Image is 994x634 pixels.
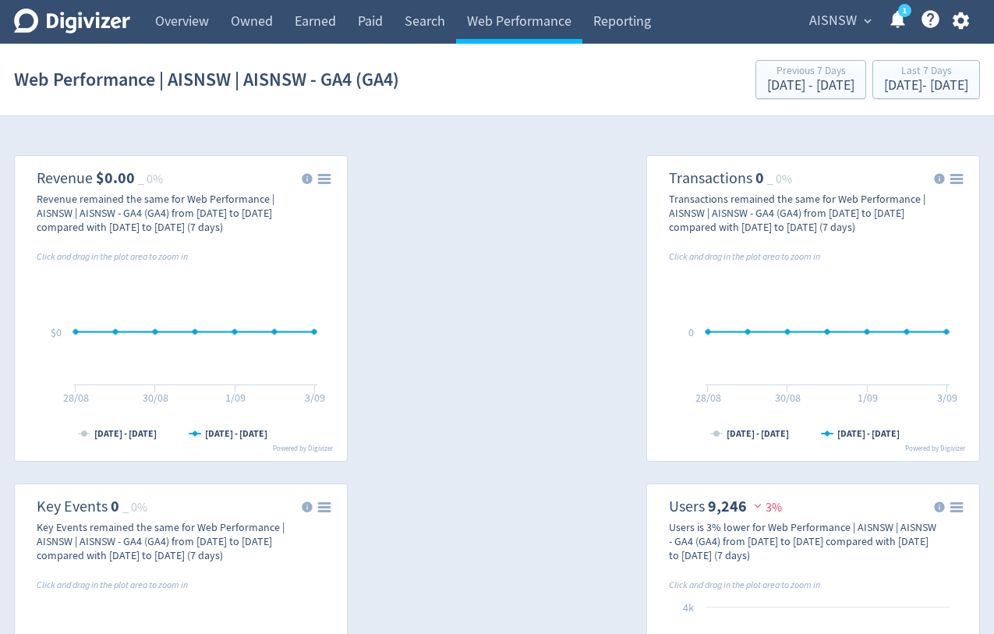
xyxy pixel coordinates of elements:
h1: Web Performance | AISNSW | AISNSW - GA4 (GA4) [14,55,399,104]
strong: 9,246 [708,496,747,517]
dt: Transactions [669,168,752,188]
span: expand_more [861,14,875,28]
div: Key Events remained the same for Web Performance | AISNSW | AISNSW - GA4 (GA4) from [DATE] to [DA... [37,520,306,562]
dt: Users [669,497,705,516]
svg: Transactions 0 _ 0% [653,162,973,455]
svg: Revenue $0.00 _ 0% [21,162,341,455]
strong: $0.00 [96,168,135,189]
text: 0 [688,325,694,339]
a: 1 [898,4,911,17]
div: Previous 7 Days [767,66,854,79]
i: Click and drag in the plot area to zoom in [669,579,820,591]
span: _ 0% [138,172,163,187]
text: [DATE] - [DATE] [727,427,789,440]
dt: Key Events [37,497,108,516]
text: 30/08 [143,391,168,405]
text: 3/09 [937,391,957,405]
text: Powered by Digivizer [273,444,334,453]
button: AISNSW [804,9,875,34]
div: Revenue remained the same for Web Performance | AISNSW | AISNSW - GA4 (GA4) from [DATE] to [DATE]... [37,192,306,234]
text: [DATE] - [DATE] [837,427,900,440]
text: 28/08 [695,391,721,405]
text: 30/08 [775,391,801,405]
text: 28/08 [63,391,89,405]
text: 1/09 [858,391,878,405]
strong: 0 [755,168,764,189]
text: 3/09 [305,391,325,405]
span: _ 0% [122,500,147,515]
text: [DATE] - [DATE] [205,427,267,440]
span: 3% [750,500,782,515]
i: Click and drag in the plot area to zoom in [669,250,820,263]
div: Transactions remained the same for Web Performance | AISNSW | AISNSW - GA4 (GA4) from [DATE] to [... [669,192,939,234]
div: [DATE] - [DATE] [767,79,854,93]
text: [DATE] - [DATE] [94,427,157,440]
dt: Revenue [37,168,93,188]
i: Click and drag in the plot area to zoom in [37,250,188,263]
text: Powered by Digivizer [905,444,966,453]
text: 1/09 [225,391,246,405]
i: Click and drag in the plot area to zoom in [37,579,188,591]
button: Previous 7 Days[DATE] - [DATE] [755,60,866,99]
text: $0 [51,325,62,339]
button: Last 7 Days[DATE]- [DATE] [872,60,980,99]
strong: 0 [111,496,119,517]
div: Users is 3% lower for Web Performance | AISNSW | AISNSW - GA4 (GA4) from [DATE] to [DATE] compare... [669,520,939,562]
text: 4k [683,600,694,615]
img: negative-performance.svg [750,500,766,512]
span: AISNSW [809,9,857,34]
div: [DATE] - [DATE] [884,79,968,93]
div: Last 7 Days [884,66,968,79]
span: _ 0% [767,172,792,187]
text: 1 [903,5,907,16]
